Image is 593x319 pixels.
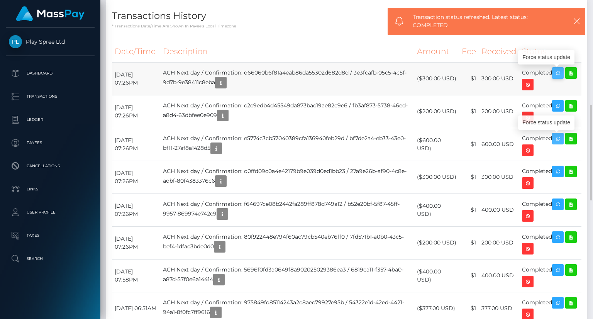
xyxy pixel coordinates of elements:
[6,64,95,83] a: Dashboard
[6,203,95,222] a: User Profile
[9,137,91,149] p: Payees
[112,161,160,193] td: [DATE] 07:26PM
[479,161,519,193] td: 300.00 USD
[459,161,479,193] td: $1
[6,110,95,129] a: Ledger
[459,62,479,95] td: $1
[9,114,91,126] p: Ledger
[519,95,581,128] td: Completed
[9,35,22,48] img: Play Spree Ltd
[414,259,459,292] td: ($400.00 USD)
[414,128,459,161] td: ($600.00 USD)
[9,230,91,241] p: Taxes
[9,183,91,195] p: Links
[112,95,160,128] td: [DATE] 07:26PM
[519,62,581,95] td: Completed
[479,128,519,161] td: 600.00 USD
[413,13,559,29] span: Transaction status refreshed. Latest status: COMPLETED
[16,6,85,21] img: MassPay Logo
[9,91,91,102] p: Transactions
[6,133,95,153] a: Payees
[518,115,574,130] div: Force status update
[479,95,519,128] td: 200.00 USD
[6,87,95,106] a: Transactions
[6,180,95,199] a: Links
[414,226,459,259] td: ($200.00 USD)
[414,161,459,193] td: ($300.00 USD)
[6,249,95,268] a: Search
[6,226,95,245] a: Taxes
[459,128,479,161] td: $1
[518,50,574,64] div: Force status update
[519,128,581,161] td: Completed
[479,62,519,95] td: 300.00 USD
[414,193,459,226] td: ($400.00 USD)
[160,226,414,259] td: ACH Next day / Confirmation: 80f922448e794f60ac79cb540eb76ff0 / 7fd571b1-a0b0-43c5-bef4-1dfac3bde0d0
[112,259,160,292] td: [DATE] 07:58PM
[112,226,160,259] td: [DATE] 07:26PM
[519,161,581,193] td: Completed
[479,41,519,62] th: Received
[519,193,581,226] td: Completed
[112,41,160,62] th: Date/Time
[459,259,479,292] td: $1
[112,9,581,23] h4: Transactions History
[459,193,479,226] td: $1
[160,161,414,193] td: ACH Next day / Confirmation: d0ffd09c0a4e42179b9e039d0ed1bb23 / 27a9e26b-af90-4c8e-adbf-80f4383376c6
[9,253,91,265] p: Search
[9,68,91,79] p: Dashboard
[6,38,95,45] span: Play Spree Ltd
[9,160,91,172] p: Cancellations
[160,128,414,161] td: ACH Next day / Confirmation: e5774c3cb57040389cfa136940feb29d / bf7de2a4-eb33-43e0-bf11-27af8a1428d5
[160,259,414,292] td: ACH Next day / Confirmation: 5696f0fd3a0649f8a902025029386ea3 / 6819ca11-f357-4ba0-a87d-57f0e6a14414
[459,95,479,128] td: $1
[459,41,479,62] th: Fee
[112,23,581,29] p: * Transactions date/time are shown in payee's local timezone
[160,41,414,62] th: Description
[414,41,459,62] th: Amount
[112,128,160,161] td: [DATE] 07:26PM
[160,95,414,128] td: ACH Next day / Confirmation: c2c9edb4d45549da873bac19ae82c9e6 / fb3af873-5738-46ed-a8d4-63dbfee0e909
[519,41,581,62] th: Status
[479,259,519,292] td: 400.00 USD
[112,62,160,95] td: [DATE] 07:26PM
[414,62,459,95] td: ($300.00 USD)
[112,193,160,226] td: [DATE] 07:26PM
[459,226,479,259] td: $1
[479,226,519,259] td: 200.00 USD
[479,193,519,226] td: 400.00 USD
[6,156,95,176] a: Cancellations
[160,62,414,95] td: ACH Next day / Confirmation: d66060b6f81a4eab86da55302d682d8d / 3e3fcafb-05c5-4c5f-9d7b-9e38411c8eba
[9,207,91,218] p: User Profile
[414,95,459,128] td: ($200.00 USD)
[519,259,581,292] td: Completed
[519,226,581,259] td: Completed
[160,193,414,226] td: ACH Next day / Confirmation: f64697ce08b2442fa289ff878d749a12 / b52e20bf-5f87-45ff-9957-869974e742c9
